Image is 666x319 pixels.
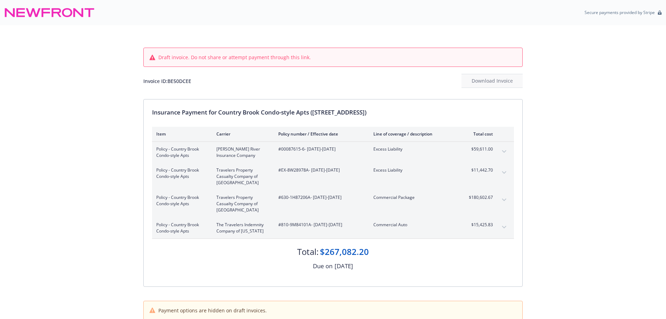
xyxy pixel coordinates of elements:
button: expand content [499,194,510,206]
div: Insurance Payment for Country Brook Condo-style Apts ([STREET_ADDRESS]) [152,108,514,117]
div: Due on [313,262,332,271]
div: Policy - Country Brook Condo-style Apts[PERSON_NAME] River Insurance Company#00087615-6- [DATE]-[... [152,142,514,163]
span: #00087615-6 - [DATE]-[DATE] [278,146,362,152]
span: Excess Liability [373,167,456,173]
div: Policy - Country Brook Condo-style AptsTravelers Property Casualty Company of [GEOGRAPHIC_DATA]#E... [152,163,514,190]
div: Policy - Country Brook Condo-style AptsTravelers Property Casualty Company of [GEOGRAPHIC_DATA]#6... [152,190,514,217]
button: expand content [499,167,510,178]
span: Policy - Country Brook Condo-style Apts [156,167,205,180]
span: Excess Liability [373,146,456,152]
span: Commercial Auto [373,222,456,228]
span: #630-1H87206A - [DATE]-[DATE] [278,194,362,201]
span: Policy - Country Brook Condo-style Apts [156,194,205,207]
button: expand content [499,146,510,157]
div: Item [156,131,205,137]
span: Commercial Package [373,194,456,201]
button: Download Invoice [461,74,523,88]
div: Policy number / Effective date [278,131,362,137]
div: Total: [297,246,318,258]
div: $267,082.20 [320,246,369,258]
span: Travelers Property Casualty Company of [GEOGRAPHIC_DATA] [216,167,267,186]
span: [PERSON_NAME] River Insurance Company [216,146,267,159]
span: Travelers Property Casualty Company of [GEOGRAPHIC_DATA] [216,194,267,213]
p: Secure payments provided by Stripe [585,9,655,15]
div: Carrier [216,131,267,137]
span: Payment options are hidden on draft invoices. [158,307,267,314]
div: Total cost [467,131,493,137]
span: $180,602.67 [467,194,493,201]
span: $15,425.83 [467,222,493,228]
span: #810-9M84101A - [DATE]-[DATE] [278,222,362,228]
span: Draft invoice. Do not share or attempt payment through this link. [158,54,311,61]
span: $59,611.00 [467,146,493,152]
button: expand content [499,222,510,233]
div: Line of coverage / description [373,131,456,137]
span: The Travelers Indemnity Company of [US_STATE] [216,222,267,234]
span: #EX-8W28978A - [DATE]-[DATE] [278,167,362,173]
span: Policy - Country Brook Condo-style Apts [156,222,205,234]
div: Download Invoice [461,74,523,88]
div: Invoice ID: BE50DCEE [143,77,191,85]
div: Policy - Country Brook Condo-style AptsThe Travelers Indemnity Company of [US_STATE]#810-9M84101A... [152,217,514,238]
span: $11,442.70 [467,167,493,173]
div: [DATE] [335,262,353,271]
span: Policy - Country Brook Condo-style Apts [156,146,205,159]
